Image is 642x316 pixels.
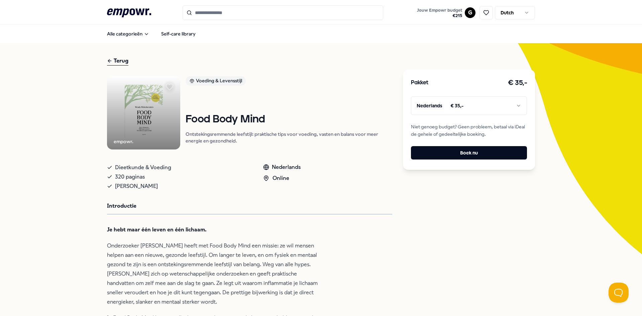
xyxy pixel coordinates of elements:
[411,123,527,138] span: Niet genoeg budget? Geen probleem, betaal via iDeal de gehele of gedeeltelijke boeking.
[411,146,527,160] button: Boek nu
[417,13,462,18] span: € 215
[186,114,392,125] h1: Food Body Mind
[186,76,246,86] div: Voeding & Levensstijl
[115,172,145,182] span: 320 paginas
[114,138,133,145] div: empowr.
[107,57,128,66] div: Terug
[107,241,324,307] p: Onderzoeker [PERSON_NAME] heeft met Food Body Mind een missie: ze wil mensen helpen aan een nieuw...
[186,76,392,88] a: Voeding & Levensstijl
[414,6,465,20] a: Jouw Empowr budget€215
[508,78,527,88] h3: € 35,-
[156,27,201,40] a: Self-care library
[115,163,171,172] span: Dieetkunde & Voeding
[417,8,462,13] span: Jouw Empowr budget
[263,163,301,172] div: Nederlands
[107,76,180,149] img: Product Image
[183,5,383,20] input: Search for products, categories or subcategories
[107,202,136,210] button: Introductie
[416,6,463,20] button: Jouw Empowr budget€215
[411,79,428,87] h3: Pakket
[102,27,154,40] button: Alle categorieën
[465,7,475,18] button: G
[609,283,629,303] iframe: Help Scout Beacon - Open
[186,131,392,144] p: Ontstekingsremmende leefstijl: praktische tips voor voeding, vasten en balans voor meer energie e...
[115,182,158,191] span: [PERSON_NAME]
[263,174,301,183] div: Online
[107,226,207,233] strong: Je hebt maar één leven en één lichaam.
[102,27,201,40] nav: Main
